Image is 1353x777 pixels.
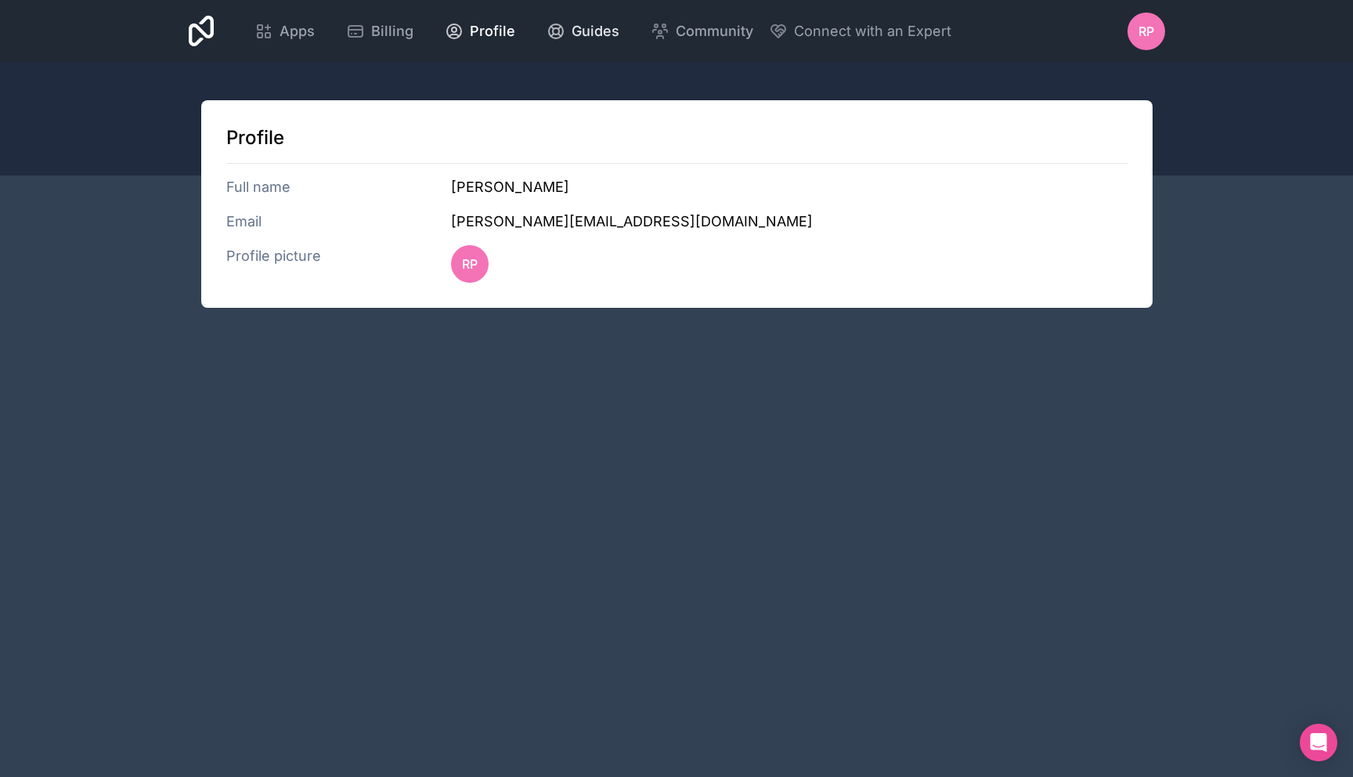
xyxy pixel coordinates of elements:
[451,211,1127,233] h3: [PERSON_NAME][EMAIL_ADDRESS][DOMAIN_NAME]
[794,20,951,42] span: Connect with an Expert
[280,20,315,42] span: Apps
[470,20,515,42] span: Profile
[226,176,452,198] h3: Full name
[534,14,632,49] a: Guides
[676,20,753,42] span: Community
[462,255,478,273] span: RP
[1300,724,1337,761] div: Open Intercom Messenger
[1138,22,1154,41] span: RP
[451,176,1127,198] h3: [PERSON_NAME]
[371,20,413,42] span: Billing
[638,14,766,49] a: Community
[242,14,327,49] a: Apps
[334,14,426,49] a: Billing
[432,14,528,49] a: Profile
[226,245,452,283] h3: Profile picture
[226,211,452,233] h3: Email
[769,20,951,42] button: Connect with an Expert
[226,125,1127,150] h1: Profile
[572,20,619,42] span: Guides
